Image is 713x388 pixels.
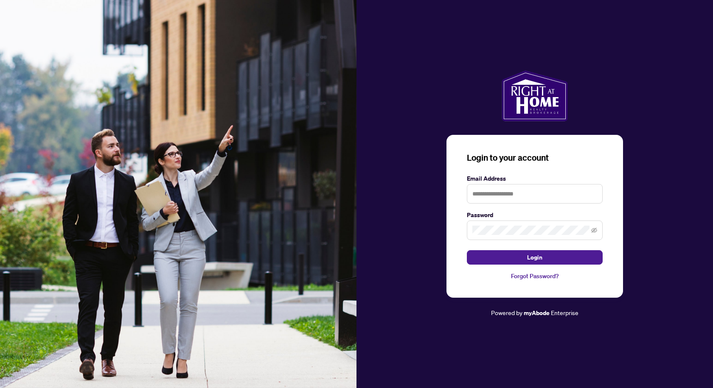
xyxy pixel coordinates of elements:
span: Enterprise [551,309,578,316]
span: Login [527,251,542,264]
span: Powered by [491,309,522,316]
button: Login [467,250,603,265]
h3: Login to your account [467,152,603,164]
img: ma-logo [502,70,567,121]
label: Password [467,210,603,220]
a: myAbode [524,308,550,318]
label: Email Address [467,174,603,183]
a: Forgot Password? [467,271,603,281]
span: eye-invisible [591,227,597,233]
